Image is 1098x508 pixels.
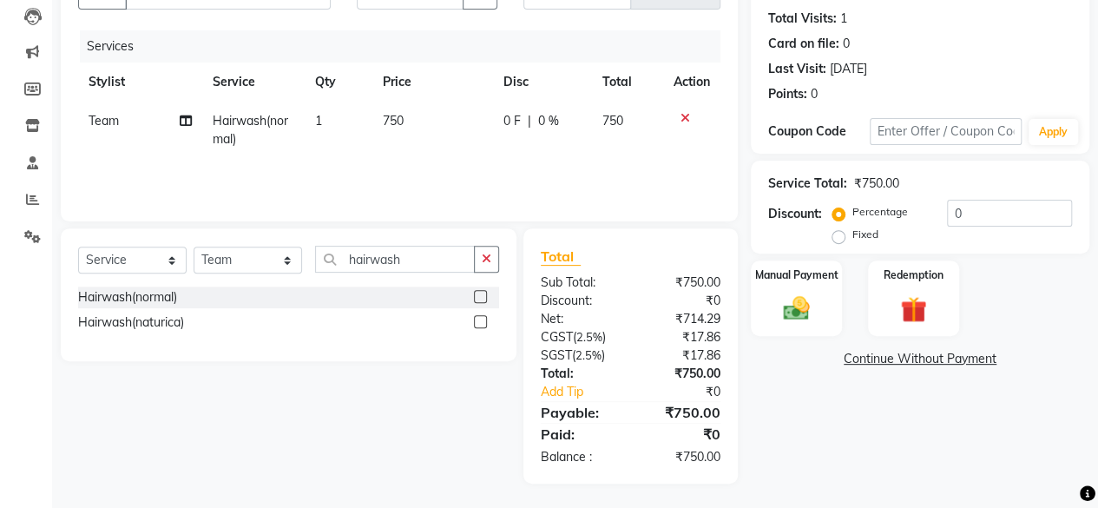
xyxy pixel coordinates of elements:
th: Disc [493,63,592,102]
span: Total [541,247,581,266]
input: Search or Scan [315,246,475,273]
div: Discount: [768,205,822,223]
span: 2.5% [575,348,602,362]
div: ₹714.29 [630,310,733,328]
span: SGST [541,347,572,363]
div: 1 [840,10,847,28]
div: ₹750.00 [630,274,733,292]
th: Action [663,63,720,102]
div: Paid: [528,424,631,445]
span: 1 [315,113,322,129]
div: ₹750.00 [630,365,733,383]
div: ₹750.00 [630,448,733,466]
label: Redemption [884,267,943,283]
span: 2.5% [576,330,602,344]
th: Qty [305,63,372,102]
span: 750 [383,113,404,129]
div: Last Visit: [768,60,826,78]
img: _gift.svg [892,294,935,326]
div: Payable: [528,402,631,423]
div: Service Total: [768,175,847,193]
a: Add Tip [528,383,648,401]
span: Hairwash(normal) [213,113,288,147]
span: 0 % [538,112,559,130]
div: ₹750.00 [630,402,733,423]
div: Hairwash(normal) [78,288,177,307]
span: CGST [541,329,573,345]
div: 0 [811,85,818,103]
span: 0 F [503,112,521,130]
label: Fixed [852,227,878,242]
div: ₹0 [648,383,733,401]
span: 750 [602,113,623,129]
div: Total: [528,365,631,383]
div: ₹17.86 [630,328,733,346]
div: Discount: [528,292,631,310]
img: _cash.svg [775,294,818,324]
span: Team [89,113,119,129]
div: Sub Total: [528,274,631,292]
input: Enter Offer / Coupon Code [870,118,1022,145]
div: 0 [843,35,850,53]
th: Price [372,63,493,102]
div: Points: [768,85,807,103]
div: Services [80,30,733,63]
div: Coupon Code [768,122,870,141]
div: Card on file: [768,35,839,53]
div: ₹0 [630,424,733,445]
div: ₹17.86 [630,346,733,365]
a: Continue Without Payment [754,350,1086,368]
div: ( ) [528,346,631,365]
div: Net: [528,310,631,328]
div: ( ) [528,328,631,346]
label: Percentage [852,204,908,220]
th: Stylist [78,63,202,102]
div: ₹750.00 [854,175,899,193]
label: Manual Payment [755,267,838,283]
div: Balance : [528,448,631,466]
span: | [528,112,531,130]
th: Service [202,63,304,102]
button: Apply [1029,119,1078,145]
div: ₹0 [630,292,733,310]
th: Total [592,63,663,102]
div: Hairwash(naturica) [78,313,184,332]
div: Total Visits: [768,10,837,28]
div: [DATE] [830,60,867,78]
